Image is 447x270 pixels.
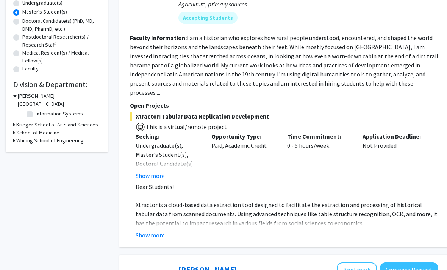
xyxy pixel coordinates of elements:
h3: Whiting School of Engineering [16,137,84,145]
fg-read-more: I am a historian who explores how rural people understood, encountered, and shaped the world beyo... [130,34,438,96]
div: Paid, Academic Credit [206,132,281,180]
h3: [PERSON_NAME][GEOGRAPHIC_DATA] [18,92,100,108]
p: Time Commitment: [287,132,352,141]
p: Opportunity Type: [211,132,276,141]
label: Faculty [22,65,39,73]
div: 0 - 5 hours/week [281,132,357,180]
button: Show more [136,231,165,240]
h3: School of Medicine [16,129,59,137]
iframe: Chat [6,236,32,264]
h2: Division & Department: [13,80,100,89]
span: Xtractor: Tabular Data Replication Development [130,112,438,121]
p: Seeking: [136,132,200,141]
p: Open Projects [130,101,438,110]
h3: Krieger School of Arts and Sciences [16,121,98,129]
label: Master's Student(s) [22,8,67,16]
span: Xtractor is a cloud-based data extraction tool designed to facilitate the extraction and processi... [136,201,438,227]
span: Dear Students! [136,183,174,190]
label: Medical Resident(s) / Medical Fellow(s) [22,49,100,65]
div: Not Provided [357,132,433,180]
span: This is a virtual/remote project [145,123,227,131]
label: Postdoctoral Researcher(s) / Research Staff [22,33,100,49]
button: Show more [136,171,165,180]
div: Undergraduate(s), Master's Student(s), Doctoral Candidate(s) (PhD, MD, DMD, PharmD, etc.) [136,141,200,186]
label: Information Systems [36,110,83,118]
p: Application Deadline: [363,132,427,141]
mat-chip: Accepting Students [178,12,238,24]
b: Faculty Information: [130,34,187,42]
label: Doctoral Candidate(s) (PhD, MD, DMD, PharmD, etc.) [22,17,100,33]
